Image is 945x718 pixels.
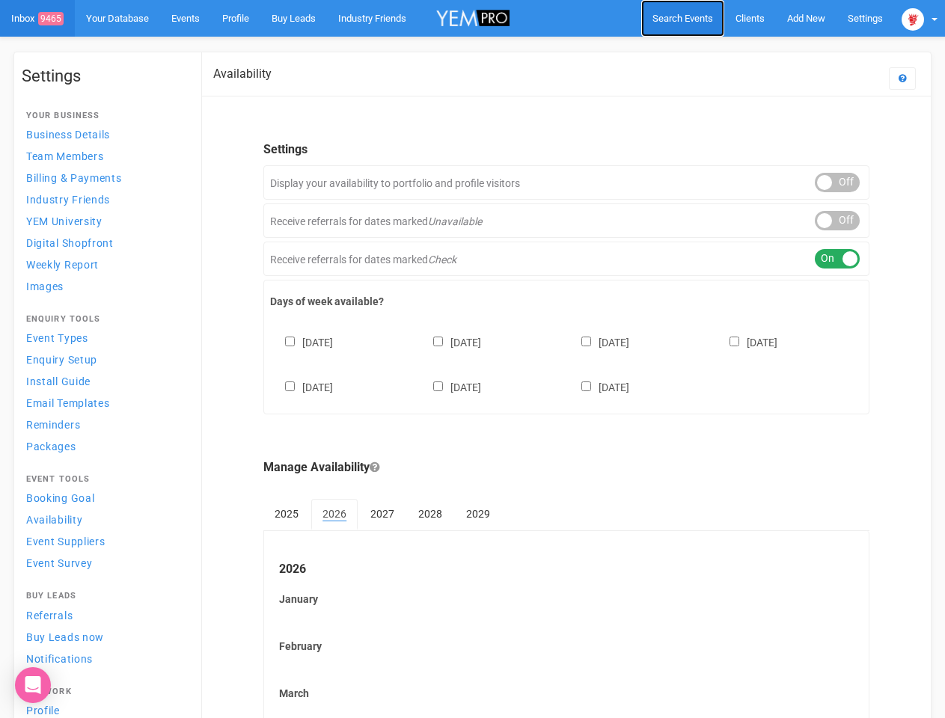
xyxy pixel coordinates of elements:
span: 9465 [38,12,64,25]
label: January [279,592,854,607]
a: Team Members [22,146,186,166]
span: Install Guide [26,375,91,387]
em: Check [428,254,456,266]
span: Enquiry Setup [26,354,97,366]
input: [DATE] [433,337,443,346]
span: Notifications [26,653,93,665]
span: YEM University [26,215,103,227]
a: Notifications [22,648,186,669]
h4: Your Business [26,111,182,120]
a: YEM University [22,211,186,231]
a: Event Suppliers [22,531,186,551]
span: Images [26,280,64,292]
legend: Settings [263,141,869,159]
a: Images [22,276,186,296]
span: Search Events [652,13,713,24]
a: Industry Friends [22,189,186,209]
label: [DATE] [566,378,629,395]
h4: Buy Leads [26,592,182,601]
h2: Availability [213,67,272,81]
h4: Network [26,687,182,696]
a: Digital Shopfront [22,233,186,253]
input: [DATE] [285,337,295,346]
a: Buy Leads now [22,627,186,647]
label: [DATE] [270,378,333,395]
a: 2025 [263,499,310,529]
h1: Settings [22,67,186,85]
label: Days of week available? [270,294,863,309]
a: Packages [22,436,186,456]
a: 2027 [359,499,406,529]
a: Billing & Payments [22,168,186,188]
label: [DATE] [566,334,629,350]
span: Clients [735,13,765,24]
a: Business Details [22,124,186,144]
a: Install Guide [22,371,186,391]
span: Event Suppliers [26,536,105,547]
h4: Enquiry Tools [26,315,182,324]
div: Display your availability to portfolio and profile visitors [263,165,869,200]
a: 2028 [407,499,453,529]
input: [DATE] [285,381,295,391]
a: Weekly Report [22,254,186,274]
a: Enquiry Setup [22,349,186,369]
img: open-uri20250107-2-1pbi2ie [902,8,924,31]
a: 2026 [311,499,358,530]
em: Unavailable [428,215,482,227]
input: [DATE] [581,381,591,391]
input: [DATE] [581,337,591,346]
span: Team Members [26,150,103,162]
span: Packages [26,441,76,452]
h4: Event Tools [26,475,182,484]
label: [DATE] [418,334,481,350]
a: Event Types [22,328,186,348]
a: Reminders [22,414,186,435]
a: Email Templates [22,393,186,413]
span: Reminders [26,419,80,431]
label: [DATE] [270,334,333,350]
a: Event Survey [22,553,186,573]
legend: Manage Availability [263,459,869,476]
span: Availability [26,514,82,526]
input: [DATE] [730,337,739,346]
label: [DATE] [418,378,481,395]
span: Event Types [26,332,88,344]
div: Receive referrals for dates marked [263,242,869,276]
span: Email Templates [26,397,110,409]
legend: 2026 [279,561,854,578]
span: Digital Shopfront [26,237,114,249]
a: Referrals [22,605,186,625]
div: Receive referrals for dates marked [263,203,869,238]
a: 2029 [455,499,501,529]
span: Business Details [26,129,110,141]
label: February [279,639,854,654]
div: Open Intercom Messenger [15,667,51,703]
span: Booking Goal [26,492,94,504]
input: [DATE] [433,381,443,391]
span: Billing & Payments [26,172,122,184]
span: Event Survey [26,557,92,569]
span: Weekly Report [26,259,99,271]
span: Add New [787,13,825,24]
label: March [279,686,854,701]
label: [DATE] [715,334,777,350]
a: Booking Goal [22,488,186,508]
a: Availability [22,509,186,530]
